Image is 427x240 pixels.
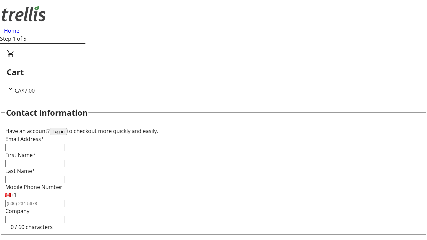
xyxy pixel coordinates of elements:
label: Mobile Phone Number [5,183,62,191]
h2: Cart [7,66,420,78]
div: CartCA$7.00 [7,49,420,95]
label: Last Name* [5,167,35,175]
button: Log in [50,128,67,135]
label: Company [5,207,29,215]
input: (506) 234-5678 [5,200,64,207]
label: First Name* [5,151,36,159]
span: CA$7.00 [15,87,35,94]
label: Email Address* [5,135,44,143]
div: Have an account? to checkout more quickly and easily. [5,127,422,135]
h2: Contact Information [6,107,88,119]
tr-character-limit: 0 / 60 characters [11,223,53,231]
